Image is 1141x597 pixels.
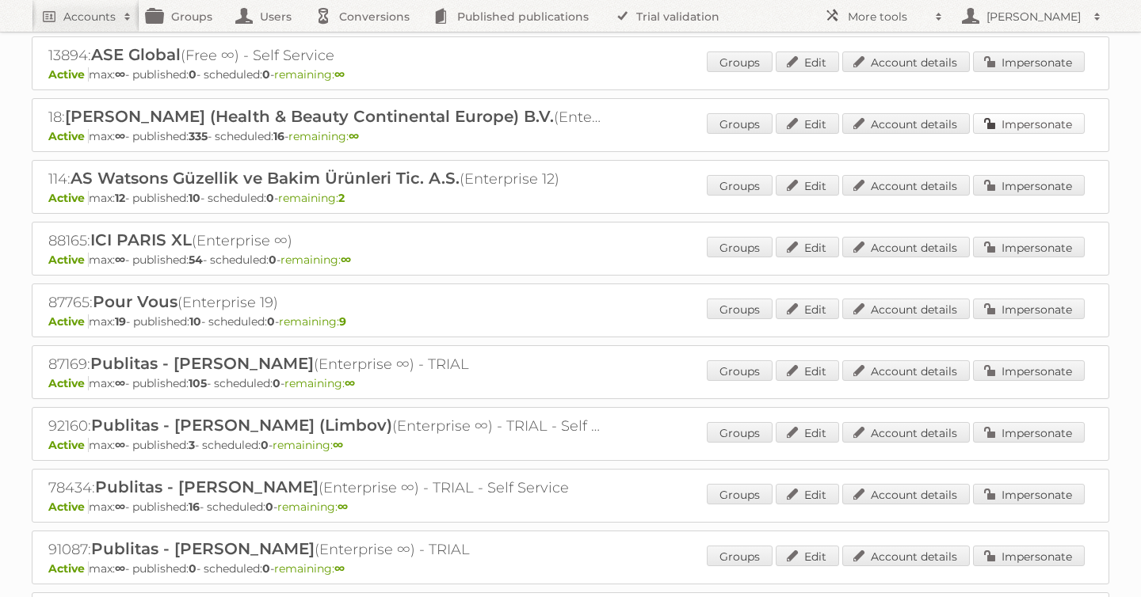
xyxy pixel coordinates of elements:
span: Pour Vous [93,292,177,311]
p: max: - published: - scheduled: - [48,129,1093,143]
h2: Accounts [63,9,116,25]
p: max: - published: - scheduled: - [48,438,1093,452]
span: Active [48,129,89,143]
span: [PERSON_NAME] (Health & Beauty Continental Europe) B.V. [65,107,554,126]
strong: 0 [269,253,277,267]
p: max: - published: - scheduled: - [48,376,1093,390]
a: Edit [776,51,839,72]
a: Impersonate [973,546,1085,566]
h2: 88165: (Enterprise ∞) [48,230,603,251]
span: remaining: [279,314,346,329]
a: Account details [842,360,970,381]
strong: 0 [267,314,275,329]
a: Edit [776,484,839,504]
span: remaining: [273,438,343,452]
strong: 3 [189,438,195,452]
strong: 2 [338,191,345,205]
a: Account details [842,175,970,196]
strong: 10 [189,191,200,205]
p: max: - published: - scheduled: - [48,561,1093,576]
strong: ∞ [115,500,125,514]
a: Edit [776,546,839,566]
strong: ∞ [333,438,343,452]
span: Active [48,376,89,390]
a: Impersonate [973,484,1085,504]
a: Account details [842,422,970,443]
strong: ∞ [338,500,348,514]
p: max: - published: - scheduled: - [48,253,1093,267]
strong: 9 [339,314,346,329]
span: remaining: [274,67,345,82]
span: ICI PARIS XL [90,230,192,249]
a: Impersonate [973,237,1085,257]
a: Account details [842,546,970,566]
span: Active [48,314,89,329]
a: Groups [707,175,773,196]
h2: 78434: (Enterprise ∞) - TRIAL - Self Service [48,477,603,498]
a: Impersonate [973,422,1085,443]
span: Publitas - [PERSON_NAME] (Limbov) [91,416,392,435]
span: Active [48,561,89,576]
h2: 91087: (Enterprise ∞) - TRIAL [48,539,603,560]
span: ASE Global [91,45,181,64]
span: Active [48,253,89,267]
a: Account details [842,484,970,504]
strong: 335 [189,129,208,143]
span: remaining: [284,376,355,390]
strong: ∞ [345,376,355,390]
p: max: - published: - scheduled: - [48,500,1093,514]
h2: More tools [848,9,927,25]
a: Groups [707,113,773,134]
span: Publitas - [PERSON_NAME] [90,354,314,373]
strong: ∞ [334,67,345,82]
strong: 19 [115,314,126,329]
strong: ∞ [115,129,125,143]
strong: ∞ [334,561,345,576]
strong: 0 [189,67,197,82]
h2: 13894: (Free ∞) - Self Service [48,45,603,66]
strong: ∞ [349,129,359,143]
p: max: - published: - scheduled: - [48,314,1093,329]
span: Publitas - [PERSON_NAME] [91,539,315,558]
strong: 0 [266,191,274,205]
strong: 0 [265,500,273,514]
a: Edit [776,360,839,381]
span: Active [48,438,89,452]
a: Groups [707,298,773,319]
strong: ∞ [115,438,125,452]
span: remaining: [274,561,345,576]
strong: 10 [189,314,201,329]
span: remaining: [280,253,351,267]
a: Groups [707,237,773,257]
span: Active [48,67,89,82]
h2: 114: (Enterprise 12) [48,169,603,189]
h2: 87169: (Enterprise ∞) - TRIAL [48,354,603,375]
span: Active [48,500,89,514]
a: Groups [707,51,773,72]
a: Edit [776,298,839,319]
strong: ∞ [115,376,125,390]
strong: 105 [189,376,207,390]
a: Account details [842,51,970,72]
a: Groups [707,360,773,381]
strong: ∞ [115,253,125,267]
strong: 0 [189,561,197,576]
a: Impersonate [973,298,1085,319]
strong: 16 [273,129,284,143]
a: Edit [776,175,839,196]
a: Edit [776,422,839,443]
a: Groups [707,484,773,504]
a: Groups [707,422,773,443]
strong: 0 [273,376,280,390]
strong: ∞ [115,561,125,576]
a: Edit [776,237,839,257]
strong: ∞ [115,67,125,82]
strong: 54 [189,253,203,267]
span: remaining: [288,129,359,143]
strong: 12 [115,191,125,205]
span: remaining: [278,191,345,205]
a: Impersonate [973,113,1085,134]
a: Edit [776,113,839,134]
h2: 18: (Enterprise ∞) [48,107,603,127]
span: AS Watsons Güzellik ve Bakim Ürünleri Tic. A.S. [71,169,460,188]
